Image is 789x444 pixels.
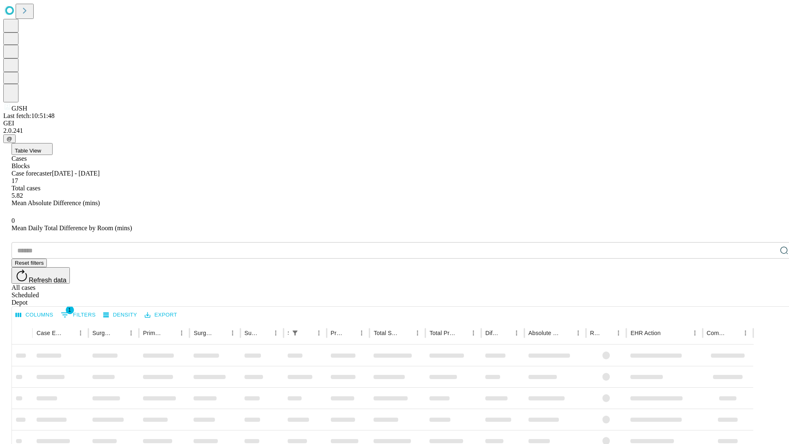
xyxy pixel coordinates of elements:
button: Menu [613,327,624,339]
div: Primary Service [143,330,164,336]
span: @ [7,136,12,142]
span: 0 [12,217,15,224]
div: Absolute Difference [528,330,560,336]
button: Menu [313,327,325,339]
button: Menu [75,327,86,339]
span: Mean Absolute Difference (mins) [12,199,100,206]
div: 2.0.241 [3,127,786,134]
button: Menu [270,327,281,339]
div: Difference [485,330,498,336]
div: Total Predicted Duration [429,330,455,336]
div: EHR Action [630,330,660,336]
span: Total cases [12,185,40,192]
span: 17 [12,177,18,184]
button: Menu [740,327,751,339]
span: Last fetch: 10:51:48 [3,112,55,119]
button: @ [3,134,16,143]
span: 5.82 [12,192,23,199]
button: Menu [125,327,137,339]
button: Menu [176,327,187,339]
button: Export [143,309,179,321]
button: Menu [511,327,522,339]
button: Sort [561,327,572,339]
div: 1 active filter [289,327,301,339]
button: Select columns [14,309,55,321]
div: Comments [707,330,727,336]
button: Sort [662,327,673,339]
button: Table View [12,143,53,155]
button: Reset filters [12,259,47,267]
button: Refresh data [12,267,70,284]
button: Sort [499,327,511,339]
span: Case forecaster [12,170,52,177]
button: Menu [689,327,701,339]
button: Menu [468,327,479,339]
div: Surgery Name [194,330,214,336]
button: Sort [258,327,270,339]
span: Reset filters [15,260,44,266]
div: Case Epic Id [37,330,62,336]
span: GJSH [12,105,27,112]
button: Sort [215,327,227,339]
button: Sort [114,327,125,339]
button: Menu [227,327,238,339]
div: Resolved in EHR [590,330,601,336]
button: Sort [302,327,313,339]
div: Total Scheduled Duration [374,330,399,336]
button: Sort [456,327,468,339]
span: Refresh data [29,277,67,284]
button: Sort [344,327,356,339]
span: Mean Daily Total Difference by Room (mins) [12,224,132,231]
button: Menu [356,327,367,339]
button: Sort [164,327,176,339]
div: Predicted In Room Duration [331,330,344,336]
div: GEI [3,120,786,127]
div: Surgery Date [245,330,258,336]
span: Table View [15,148,41,154]
button: Show filters [289,327,301,339]
button: Sort [728,327,740,339]
button: Menu [412,327,423,339]
button: Menu [572,327,584,339]
button: Sort [63,327,75,339]
span: [DATE] - [DATE] [52,170,99,177]
button: Sort [601,327,613,339]
button: Density [101,309,139,321]
button: Show filters [59,308,98,321]
button: Sort [400,327,412,339]
span: 1 [66,306,74,314]
div: Surgeon Name [92,330,113,336]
